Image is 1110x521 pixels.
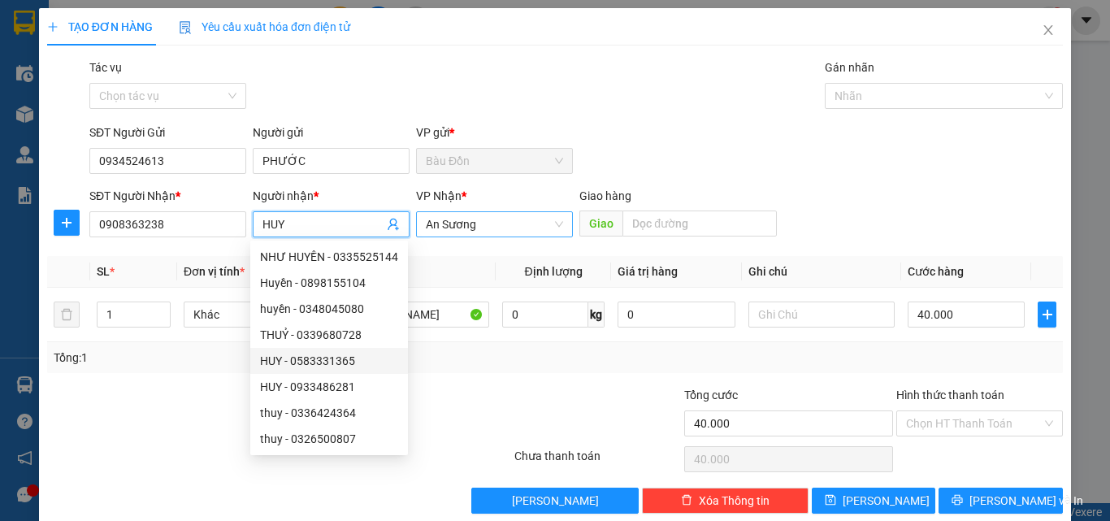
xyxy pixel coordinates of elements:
[642,488,809,514] button: deleteXóa Thông tin
[179,21,192,34] img: icon
[387,218,400,231] span: user-add
[260,248,398,266] div: NHƯ HUYỀN - 0335525144
[742,256,901,288] th: Ghi chú
[825,61,874,74] label: Gán nhãn
[426,149,563,173] span: Bàu Đồn
[193,302,320,327] span: Khác
[952,494,963,507] span: printer
[618,302,735,328] input: 0
[250,426,408,452] div: thuy - 0326500807
[47,20,153,33] span: TẠO ĐƠN HÀNG
[260,430,398,448] div: thuy - 0326500807
[1025,8,1071,54] button: Close
[896,389,1004,402] label: Hình thức thanh toán
[908,265,964,278] span: Cước hàng
[250,270,408,296] div: Huyền - 0898155104
[843,492,930,510] span: [PERSON_NAME]
[579,211,622,237] span: Giao
[524,265,582,278] span: Định lượng
[969,492,1083,510] span: [PERSON_NAME] và In
[1038,308,1056,321] span: plus
[253,187,410,205] div: Người nhận
[250,244,408,270] div: NHƯ HUYỀN - 0335525144
[588,302,605,328] span: kg
[512,492,599,510] span: [PERSON_NAME]
[89,61,122,74] label: Tác vụ
[343,302,489,328] input: VD: Bàn, Ghế
[54,349,430,367] div: Tổng: 1
[939,488,1063,514] button: printer[PERSON_NAME] và In
[250,322,408,348] div: THUỶ - 0339680728
[622,211,777,237] input: Dọc đường
[260,378,398,396] div: HUY - 0933486281
[47,21,59,33] span: plus
[618,265,678,278] span: Giá trị hàng
[250,374,408,400] div: HUY - 0933486281
[416,189,462,202] span: VP Nhận
[260,352,398,370] div: HUY - 0583331365
[260,300,398,318] div: huyền - 0348045080
[471,488,638,514] button: [PERSON_NAME]
[54,216,79,229] span: plus
[699,492,770,510] span: Xóa Thông tin
[179,20,350,33] span: Yêu cầu xuất hóa đơn điện tử
[250,348,408,374] div: HUY - 0583331365
[54,210,80,236] button: plus
[1038,302,1056,328] button: plus
[250,400,408,426] div: thuy - 0336424364
[260,326,398,344] div: THUỶ - 0339680728
[250,296,408,322] div: huyền - 0348045080
[89,187,246,205] div: SĐT Người Nhận
[1042,24,1055,37] span: close
[748,302,895,328] input: Ghi Chú
[416,124,573,141] div: VP gửi
[579,189,631,202] span: Giao hàng
[253,124,410,141] div: Người gửi
[681,494,692,507] span: delete
[513,447,683,475] div: Chưa thanh toán
[184,265,245,278] span: Đơn vị tính
[684,389,738,402] span: Tổng cước
[97,265,110,278] span: SL
[89,124,246,141] div: SĐT Người Gửi
[54,302,80,328] button: delete
[825,494,836,507] span: save
[426,212,563,237] span: An Sương
[260,274,398,292] div: Huyền - 0898155104
[260,404,398,422] div: thuy - 0336424364
[812,488,936,514] button: save[PERSON_NAME]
